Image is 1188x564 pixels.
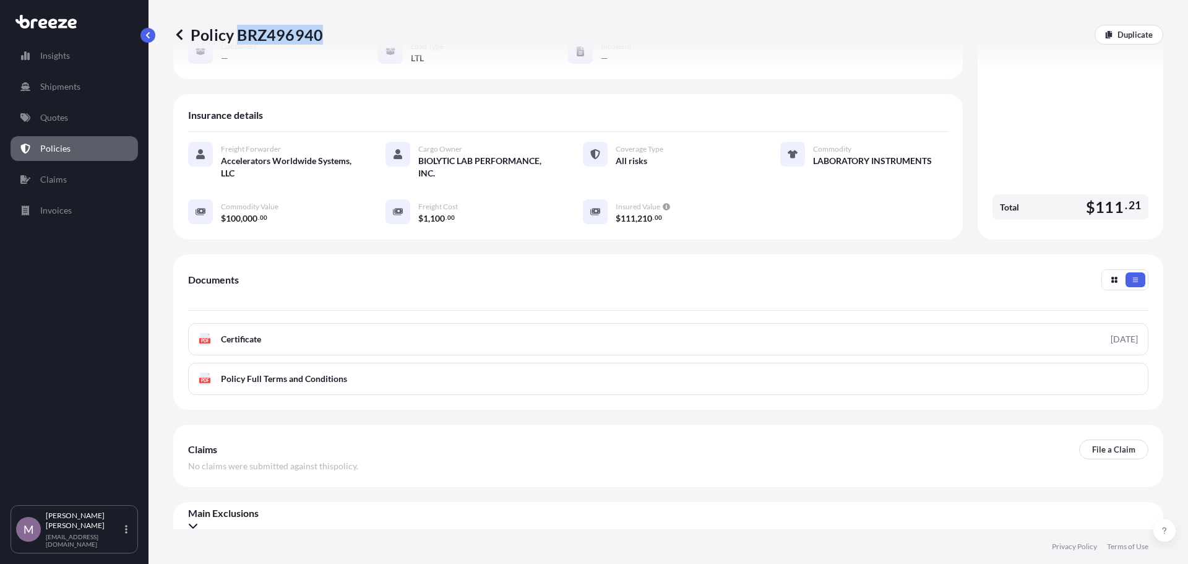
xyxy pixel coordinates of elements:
span: Policy Full Terms and Conditions [221,373,347,385]
p: File a Claim [1092,443,1135,456]
a: Shipments [11,74,138,99]
span: $ [616,214,621,223]
span: Insurance details [188,109,263,121]
span: Certificate [221,333,261,345]
span: , [635,214,637,223]
span: 00 [447,215,455,220]
a: PDFCertificate[DATE] [188,323,1148,355]
span: . [653,215,654,220]
p: Claims [40,173,67,186]
div: [DATE] [1111,333,1138,345]
span: 210 [637,214,652,223]
a: Invoices [11,198,138,223]
span: Commodity Value [221,202,278,212]
a: Policies [11,136,138,161]
p: Policies [40,142,71,155]
span: $ [221,214,226,223]
p: Duplicate [1117,28,1153,41]
a: File a Claim [1079,440,1148,459]
span: , [241,214,243,223]
span: 111 [1095,199,1124,215]
p: Quotes [40,111,68,124]
p: Insights [40,50,70,62]
span: Coverage Type [616,144,663,154]
span: 1 [423,214,428,223]
span: , [428,214,430,223]
span: 21 [1129,202,1141,209]
span: Insured Value [616,202,660,212]
span: 000 [243,214,257,223]
span: . [1125,202,1127,209]
text: PDF [201,339,209,343]
span: Freight Cost [418,202,458,212]
a: Duplicate [1095,25,1163,45]
span: 100 [430,214,445,223]
p: [PERSON_NAME] [PERSON_NAME] [46,511,123,531]
span: Main Exclusions [188,507,1148,519]
span: Documents [188,274,239,286]
span: Claims [188,443,217,456]
a: PDFPolicy Full Terms and Conditions [188,363,1148,395]
span: No claims were submitted against this policy . [188,460,358,472]
span: 00 [655,215,662,220]
span: Freight Forwarder [221,144,281,154]
div: Main Exclusions [188,507,1148,532]
span: . [258,215,259,220]
p: [EMAIL_ADDRESS][DOMAIN_NAME] [46,533,123,548]
span: . [445,215,447,220]
a: Quotes [11,105,138,130]
a: Privacy Policy [1052,542,1097,552]
text: PDF [201,378,209,383]
span: Cargo Owner [418,144,462,154]
span: Commodity [813,144,851,154]
span: Accelerators Worldwide Systems, LLC [221,155,356,180]
span: $ [1086,199,1095,215]
span: 100 [226,214,241,223]
a: Terms of Use [1107,542,1148,552]
span: 111 [621,214,635,223]
a: Insights [11,43,138,68]
p: Shipments [40,80,80,93]
span: 00 [260,215,267,220]
span: LABORATORY INSTRUMENTS [813,155,932,167]
a: Claims [11,167,138,192]
span: Total [1000,201,1019,214]
p: Policy BRZ496940 [173,25,323,45]
span: $ [418,214,423,223]
span: All risks [616,155,647,167]
p: Invoices [40,204,72,217]
span: M [24,523,34,536]
span: BIOLYTIC LAB PERFORMANCE, INC. [418,155,553,180]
